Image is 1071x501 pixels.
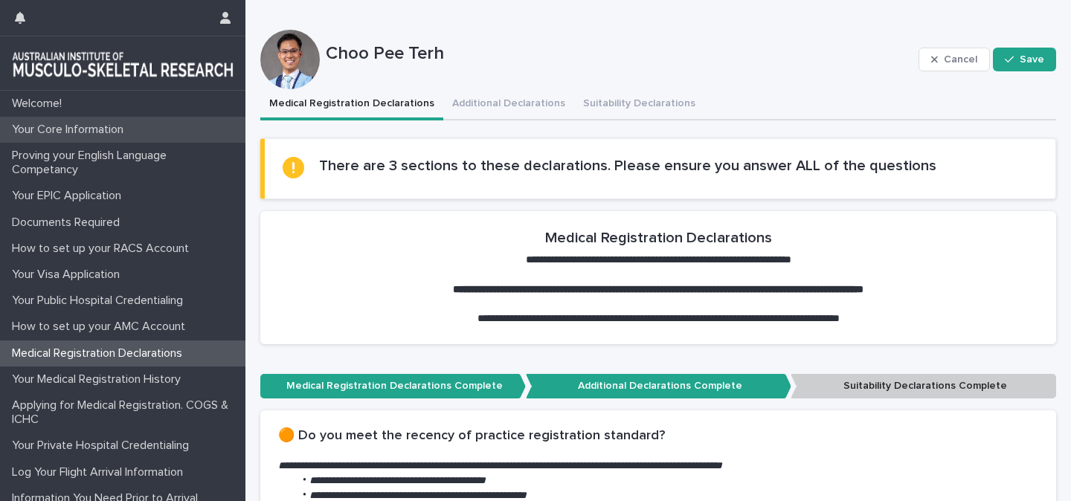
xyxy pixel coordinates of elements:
[919,48,990,71] button: Cancel
[6,398,245,427] p: Applying for Medical Registration. COGS & ICHC
[326,43,913,65] p: Choo Pee Terh
[260,374,526,398] p: Medical Registration Declarations Complete
[6,346,194,361] p: Medical Registration Declarations
[574,89,704,120] button: Suitability Declarations
[6,439,201,453] p: Your Private Hospital Credentialing
[260,89,443,120] button: Medical Registration Declarations
[1020,54,1044,65] span: Save
[526,374,791,398] p: Additional Declarations Complete
[791,374,1056,398] p: Suitability Declarations Complete
[6,216,132,230] p: Documents Required
[545,229,772,247] h2: Medical Registration Declarations
[443,89,574,120] button: Additional Declarations
[6,97,74,111] p: Welcome!
[6,372,193,387] p: Your Medical Registration History
[6,294,195,308] p: Your Public Hospital Credentialing
[6,242,201,256] p: How to set up your RACS Account
[6,189,133,203] p: Your EPIC Application
[278,428,665,445] h2: 🟠 Do you meet the recency of practice registration standard?
[6,465,195,479] p: Log Your Flight Arrival Information
[319,157,936,175] h2: There are 3 sections to these declarations. Please ensure you answer ALL of the questions
[6,320,197,334] p: How to set up your AMC Account
[944,54,977,65] span: Cancel
[6,149,245,177] p: Proving your English Language Competancy
[6,123,135,137] p: Your Core Information
[993,48,1056,71] button: Save
[12,48,234,78] img: 1xcjEmqDTcmQhduivVBy
[6,268,132,282] p: Your Visa Application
